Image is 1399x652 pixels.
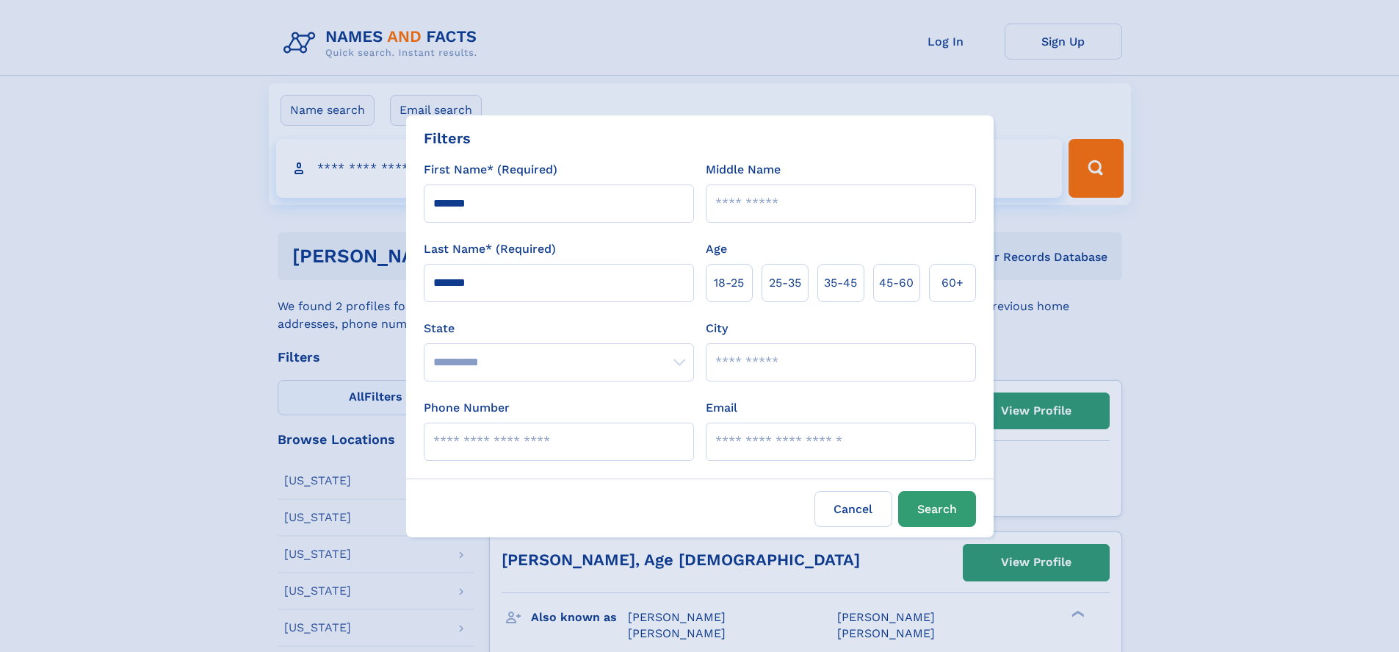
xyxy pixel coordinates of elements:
[424,161,557,179] label: First Name* (Required)
[424,399,510,417] label: Phone Number
[706,161,781,179] label: Middle Name
[941,274,964,292] span: 60+
[706,320,728,337] label: City
[824,274,857,292] span: 35‑45
[706,399,737,417] label: Email
[714,274,744,292] span: 18‑25
[424,320,694,337] label: State
[424,127,471,149] div: Filters
[706,240,727,258] label: Age
[424,240,556,258] label: Last Name* (Required)
[814,491,892,527] label: Cancel
[898,491,976,527] button: Search
[879,274,914,292] span: 45‑60
[769,274,801,292] span: 25‑35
